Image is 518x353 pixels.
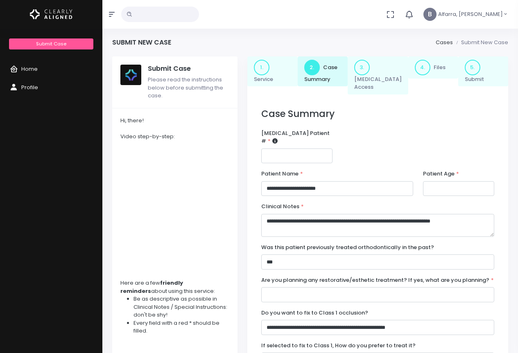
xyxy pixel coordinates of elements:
[21,65,38,73] span: Home
[254,60,269,75] span: 1.
[304,60,320,75] span: 2.
[436,38,453,46] a: Cases
[148,65,229,73] h5: Submit Case
[438,10,503,18] span: Alfarra, [PERSON_NAME]
[120,117,229,125] div: Hi, there!
[21,83,38,91] span: Profile
[298,56,348,87] a: 2.Case Summary
[112,38,171,46] h4: Submit New Case
[261,276,494,284] label: Are you planning any restorative/esthetic treatment? If yes, what are you planning?
[120,279,183,295] strong: friendly reminders
[465,60,480,75] span: 5.
[354,60,370,75] span: 3.
[30,6,72,23] img: Logo Horizontal
[261,108,494,119] h3: Case Summary
[148,76,223,99] span: Please read the instructions below before submitting the case.
[133,295,229,319] li: Be as descriptive as possible in Clinical Notes / Special Instructions: don't be shy!
[453,38,508,47] li: Submit New Case
[133,319,229,335] li: Every field with a red * should be filled.
[415,60,430,75] span: 4.
[261,342,416,350] label: If selected to fix to Class 1, How do you prefer to treat it?
[261,202,304,211] label: Clinical Notes
[36,40,66,47] span: Submit Case
[408,56,458,79] a: 4.Files
[458,56,508,87] a: 5.Submit
[120,279,229,295] div: Here are a few about using this service:
[247,56,297,87] a: 1.Service
[261,243,434,252] label: Was this patient previously treated orthodontically in the past?
[120,133,229,141] div: Video step-by-step:
[423,8,437,21] span: B
[261,129,333,145] label: [MEDICAL_DATA] Patient #
[261,170,303,178] label: Patient Name
[423,170,459,178] label: Patient Age
[261,309,368,317] label: Do you want to fix to Class 1 occlusion?
[348,56,408,94] a: 3.[MEDICAL_DATA] Access
[9,38,93,49] a: Submit Case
